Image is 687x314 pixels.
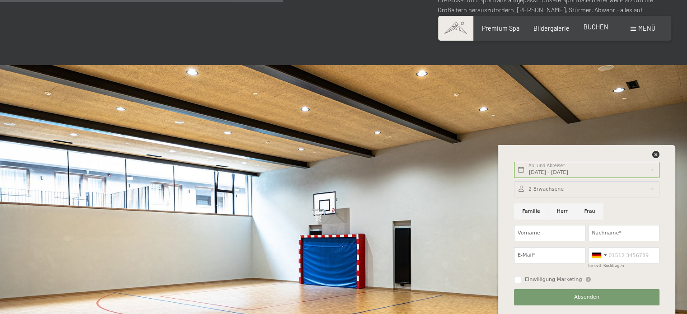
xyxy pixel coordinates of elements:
[589,248,609,263] div: Germany (Deutschland): +49
[584,23,608,31] a: BUCHEN
[574,294,599,301] span: Absenden
[588,247,659,263] input: 01512 3456789
[525,276,582,283] span: Einwilligung Marketing
[588,264,624,268] label: für evtl. Rückfragen
[533,24,570,32] a: Bildergalerie
[638,24,655,32] span: Menü
[482,24,519,32] a: Premium Spa
[514,289,659,305] button: Absenden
